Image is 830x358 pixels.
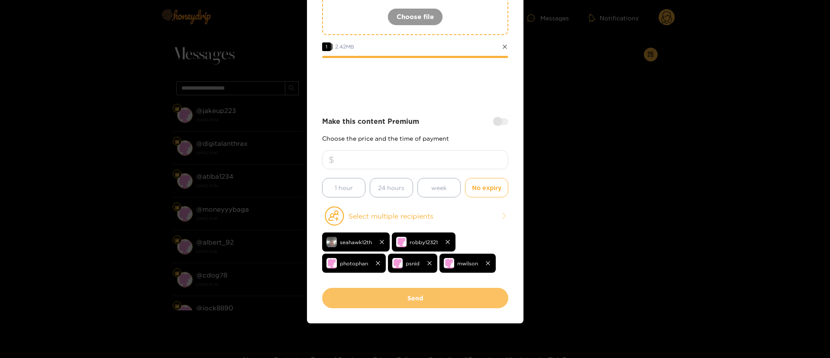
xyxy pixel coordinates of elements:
span: 1 hour [335,183,353,193]
span: 1 [322,42,331,51]
button: week [417,178,461,197]
p: Choose the price and the time of payment [322,135,508,142]
span: seahawk12th [340,237,372,247]
span: psnid [406,258,420,268]
span: No expiry [472,183,501,193]
button: Send [322,288,508,308]
img: no-avatar.png [444,258,454,268]
span: mwilson [457,258,478,268]
button: 1 hour [322,178,365,197]
span: 2.42 MB [335,44,354,49]
span: photophan [340,258,368,268]
button: Select multiple recipients [322,206,508,226]
img: no-avatar.png [396,237,407,247]
span: 24 hours [378,183,404,193]
img: no-avatar.png [326,258,337,268]
img: 8a4e8-img_3262.jpeg [326,237,337,247]
button: Choose file [388,8,443,26]
span: week [431,183,447,193]
strong: Make this content Premium [322,116,419,126]
img: no-avatar.png [392,258,403,268]
span: robby12321 [410,237,438,247]
button: 24 hours [370,178,413,197]
button: No expiry [465,178,508,197]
